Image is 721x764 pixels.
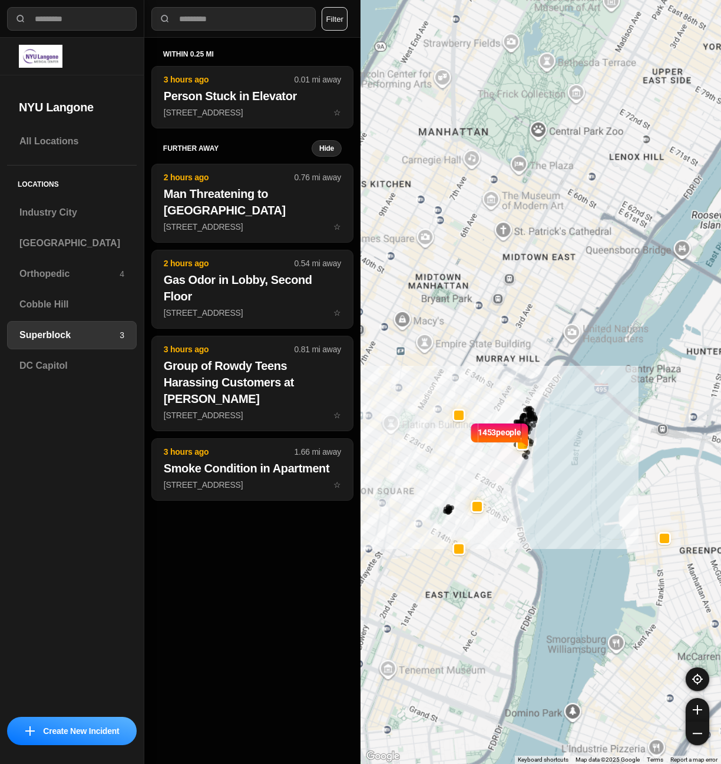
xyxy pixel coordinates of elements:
h2: NYU Langone [19,99,125,115]
h3: DC Capitol [19,359,124,373]
a: Cobble Hill [7,290,137,319]
h2: Gas Odor in Lobby, Second Floor [164,272,341,305]
span: star [333,222,341,231]
p: 0.76 mi away [295,171,341,183]
button: Keyboard shortcuts [518,756,568,764]
h2: Man Threatening to [GEOGRAPHIC_DATA] [164,186,341,219]
a: Open this area in Google Maps (opens a new window) [363,749,402,764]
a: 3 hours ago0.01 mi awayPerson Stuck in Elevator[STREET_ADDRESS]star [151,107,353,117]
h3: [GEOGRAPHIC_DATA] [19,236,124,250]
img: zoom-in [693,705,702,715]
img: search [15,13,27,25]
span: star [333,480,341,490]
span: star [333,411,341,420]
p: [STREET_ADDRESS] [164,307,341,319]
p: 3 hours ago [164,343,295,355]
img: logo [19,45,62,68]
img: zoom-out [693,729,702,738]
a: Terms (opens in new tab) [647,756,663,763]
p: 1453 people [478,426,521,452]
img: notch [521,421,530,447]
img: recenter [692,674,703,684]
a: Superblock3 [7,321,137,349]
span: Map data ©2025 Google [576,756,640,763]
p: 3 [120,329,124,341]
p: 4 [120,268,124,280]
h3: Orthopedic [19,267,120,281]
a: 3 hours ago1.66 mi awaySmoke Condition in Apartment[STREET_ADDRESS]star [151,479,353,490]
a: Industry City [7,199,137,227]
a: Orthopedic4 [7,260,137,288]
small: Hide [319,144,334,153]
p: [STREET_ADDRESS] [164,107,341,118]
button: Hide [312,140,342,157]
button: zoom-out [686,722,709,745]
span: star [333,108,341,117]
button: 2 hours ago0.54 mi awayGas Odor in Lobby, Second Floor[STREET_ADDRESS]star [151,250,353,329]
span: star [333,308,341,317]
h2: Person Stuck in Elevator [164,88,341,104]
h3: All Locations [19,134,124,148]
button: 3 hours ago0.01 mi awayPerson Stuck in Elevator[STREET_ADDRESS]star [151,66,353,128]
p: 3 hours ago [164,74,295,85]
a: Report a map error [670,756,717,763]
h2: Smoke Condition in Apartment [164,460,341,477]
button: 3 hours ago0.81 mi awayGroup of Rowdy Teens Harassing Customers at [PERSON_NAME][STREET_ADDRESS]star [151,336,353,431]
a: 2 hours ago0.76 mi awayMan Threatening to [GEOGRAPHIC_DATA][STREET_ADDRESS]star [151,221,353,231]
p: [STREET_ADDRESS] [164,409,341,421]
h2: Group of Rowdy Teens Harassing Customers at [PERSON_NAME] [164,358,341,407]
img: Google [363,749,402,764]
p: 2 hours ago [164,257,295,269]
a: 2 hours ago0.54 mi awayGas Odor in Lobby, Second Floor[STREET_ADDRESS]star [151,307,353,317]
p: 0.01 mi away [295,74,341,85]
p: [STREET_ADDRESS] [164,479,341,491]
a: 3 hours ago0.81 mi awayGroup of Rowdy Teens Harassing Customers at [PERSON_NAME][STREET_ADDRESS]star [151,410,353,420]
a: DC Capitol [7,352,137,380]
button: iconCreate New Incident [7,717,137,745]
h5: further away [163,144,312,153]
p: 0.81 mi away [295,343,341,355]
button: Filter [322,7,348,31]
a: [GEOGRAPHIC_DATA] [7,229,137,257]
h5: Locations [7,166,137,199]
h5: within 0.25 mi [163,49,342,59]
p: Create New Incident [43,725,119,737]
button: zoom-in [686,698,709,722]
p: 1.66 mi away [295,446,341,458]
h3: Cobble Hill [19,297,124,312]
button: 3 hours ago1.66 mi awaySmoke Condition in Apartment[STREET_ADDRESS]star [151,438,353,501]
img: icon [25,726,35,736]
p: 3 hours ago [164,446,295,458]
h3: Superblock [19,328,120,342]
h3: Industry City [19,206,124,220]
button: 2 hours ago0.76 mi awayMan Threatening to [GEOGRAPHIC_DATA][STREET_ADDRESS]star [151,164,353,243]
a: All Locations [7,127,137,156]
p: [STREET_ADDRESS] [164,221,341,233]
p: 2 hours ago [164,171,295,183]
img: notch [469,421,478,447]
img: search [159,13,171,25]
button: recenter [686,667,709,691]
p: 0.54 mi away [295,257,341,269]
